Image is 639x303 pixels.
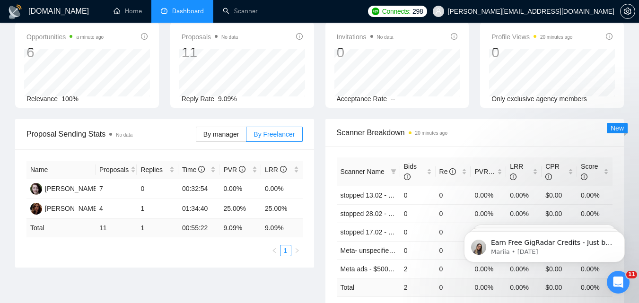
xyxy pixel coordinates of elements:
span: No data [116,132,132,138]
td: 2 [400,260,436,278]
a: stopped 17.02 - Google Ads - ecommerce/AI - $500+ [341,228,496,236]
td: 9.09 % [261,219,303,237]
td: $0.00 [542,186,577,204]
th: Proposals [96,161,137,179]
td: 0 [436,241,471,260]
td: 11 [96,219,137,237]
a: Meta ads - $500+/$30+ - Feedback+/cost1k+ -AI [341,265,483,273]
a: stopped 13.02 - Google&Meta Ads - consult(audit) - AI [341,191,499,199]
span: Acceptance Rate [337,95,387,103]
td: 01:34:40 [178,199,220,219]
span: PVR [223,166,245,173]
button: right [291,245,303,256]
span: -- [391,95,395,103]
img: TB [30,203,42,215]
span: Bids [404,163,417,181]
span: user [435,8,442,15]
time: 20 minutes ago [540,35,572,40]
div: 11 [182,43,238,61]
button: left [269,245,280,256]
span: Profile Views [491,31,572,43]
div: [PERSON_NAME] [45,183,99,194]
td: 0 [436,278,471,296]
span: Replies [140,164,167,175]
td: 1 [137,199,178,219]
td: 25.00% [261,199,303,219]
span: Invitations [337,31,394,43]
span: info-circle [449,168,456,175]
span: Relevance [26,95,58,103]
td: 0 [436,186,471,204]
td: 0.00 % [577,278,613,296]
td: 00:55:22 [178,219,220,237]
span: Opportunities [26,31,104,43]
td: 0.00% [471,204,506,223]
td: 0.00 % [506,278,542,296]
span: info-circle [296,33,303,40]
iframe: Intercom live chat [607,271,630,294]
span: No data [377,35,394,40]
span: Time [182,166,205,173]
span: By manager [203,130,239,138]
span: info-circle [198,166,205,173]
span: Dashboard [172,7,204,15]
span: left [271,248,277,253]
span: 298 [412,6,423,17]
span: info-circle [606,33,613,40]
td: 0 [400,223,436,241]
a: AS[PERSON_NAME] [30,184,99,192]
div: 0 [337,43,394,61]
td: 0 [137,179,178,199]
td: 0 [436,223,471,241]
span: 11 [626,271,637,278]
td: 0.00% [219,179,261,199]
td: 25.00% [219,199,261,219]
span: Scanner Name [341,168,385,175]
span: filter [389,164,398,179]
span: filter [391,169,396,174]
td: 0.00% [506,186,542,204]
span: info-circle [451,33,457,40]
a: stopped 28.02 - Google Ads - LeadGen/cases/hook- saved $k [341,210,522,217]
span: 9.09% [218,95,237,103]
td: 9.09 % [219,219,261,237]
td: 0 [400,241,436,260]
span: Reply Rate [182,95,214,103]
span: Proposals [99,164,129,175]
span: Proposals [182,31,238,43]
a: homeHome [114,7,142,15]
th: Name [26,161,96,179]
td: 0 [400,186,436,204]
time: 20 minutes ago [415,130,447,136]
td: 00:32:54 [178,179,220,199]
td: Total [337,278,400,296]
img: AS [30,183,42,195]
span: CPR [545,163,560,181]
span: info-circle [280,166,287,173]
span: LRR [510,163,523,181]
li: 1 [280,245,291,256]
td: 0 [400,204,436,223]
a: setting [620,8,635,15]
th: Replies [137,161,178,179]
td: 0.00% [261,179,303,199]
span: Only exclusive agency members [491,95,587,103]
span: dashboard [161,8,167,14]
span: By Freelancer [254,130,295,138]
td: $ 0.00 [542,278,577,296]
td: Total [26,219,96,237]
span: Proposal Sending Stats [26,128,196,140]
li: Previous Page [269,245,280,256]
td: 0.00% [471,186,506,204]
span: No data [221,35,238,40]
span: info-circle [141,33,148,40]
a: TB[PERSON_NAME] [30,204,99,212]
img: upwork-logo.png [372,8,379,15]
span: info-circle [510,173,516,180]
span: Re [439,168,456,175]
td: 2 [400,278,436,296]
